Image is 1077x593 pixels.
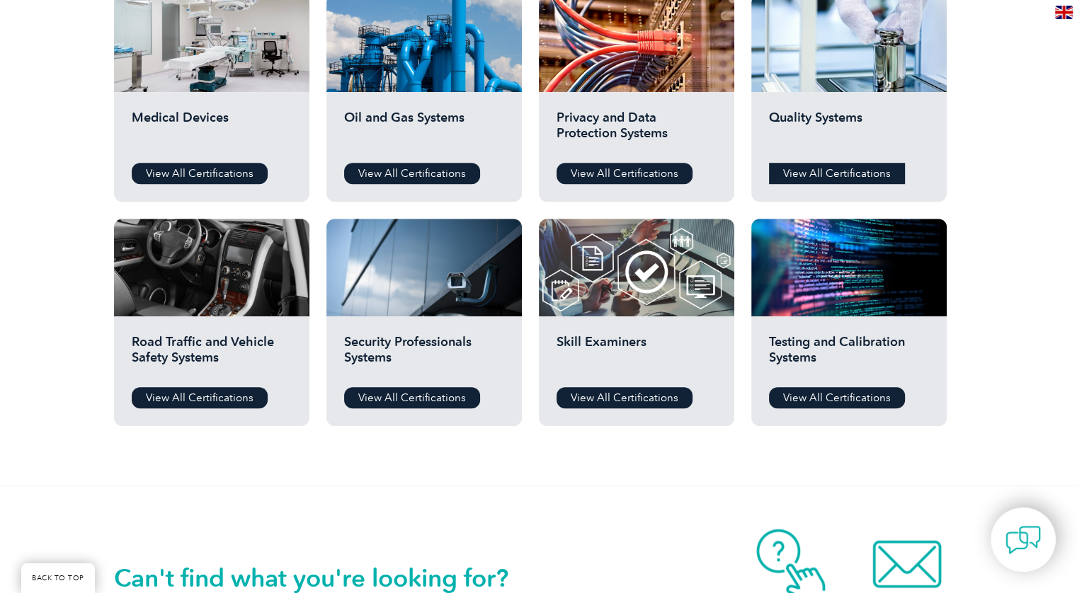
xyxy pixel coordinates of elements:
h2: Testing and Calibration Systems [769,334,929,376]
a: View All Certifications [769,163,905,184]
h2: Medical Devices [132,110,292,152]
h2: Privacy and Data Protection Systems [557,110,717,152]
h2: Oil and Gas Systems [344,110,504,152]
h2: Can't find what you're looking for? [114,567,539,589]
a: View All Certifications [344,387,480,408]
a: View All Certifications [557,163,693,184]
a: View All Certifications [344,163,480,184]
h2: Road Traffic and Vehicle Safety Systems [132,334,292,376]
h2: Security Professionals Systems [344,334,504,376]
h2: Quality Systems [769,110,929,152]
img: en [1055,6,1073,19]
a: View All Certifications [769,387,905,408]
a: View All Certifications [132,387,268,408]
a: View All Certifications [557,387,693,408]
a: BACK TO TOP [21,563,95,593]
h2: Skill Examiners [557,334,717,376]
img: contact-chat.png [1005,522,1041,558]
a: View All Certifications [132,163,268,184]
